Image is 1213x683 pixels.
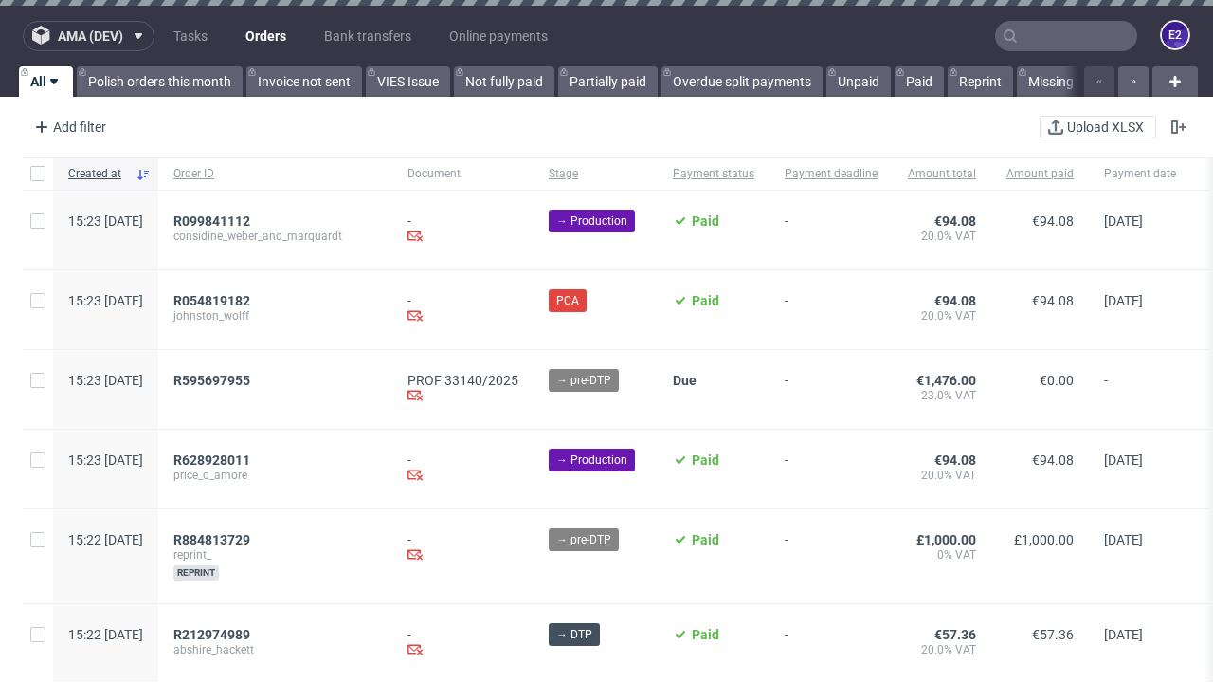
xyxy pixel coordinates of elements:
span: - [785,373,878,406]
span: €0.00 [1040,373,1074,388]
span: 15:22 [DATE] [68,532,143,547]
a: Polish orders this month [77,66,243,97]
span: - [785,293,878,326]
span: price_d_amore [173,468,377,483]
span: Stage [549,166,643,182]
span: 23.0% VAT [908,388,976,403]
button: ama (dev) [23,21,154,51]
span: €57.36 [934,627,976,642]
span: Due [673,373,697,388]
span: reprint_ [173,547,377,563]
a: Not fully paid [454,66,554,97]
figcaption: e2 [1162,22,1188,48]
span: R884813729 [173,532,250,547]
span: £1,000.00 [1014,532,1074,547]
span: 15:23 [DATE] [68,373,143,388]
span: 15:22 [DATE] [68,627,143,642]
span: Created at [68,166,128,182]
a: Bank transfers [313,21,423,51]
span: [DATE] [1104,452,1143,468]
div: - [407,627,518,660]
span: 20.0% VAT [908,642,976,657]
span: R054819182 [173,293,250,308]
span: Order ID [173,166,377,182]
span: reprint [173,565,219,581]
span: R099841112 [173,213,250,229]
div: - [407,293,518,326]
span: → Production [556,212,627,230]
a: R595697955 [173,373,254,388]
span: 20.0% VAT [908,308,976,323]
span: Paid [692,627,719,642]
span: €94.08 [1032,213,1074,229]
a: R054819182 [173,293,254,308]
span: €94.08 [1032,452,1074,468]
a: R628928011 [173,452,254,468]
span: Upload XLSX [1063,120,1148,134]
a: Overdue split payments [661,66,823,97]
a: Paid [895,66,944,97]
a: Tasks [162,21,219,51]
a: Partially paid [558,66,658,97]
a: All [19,66,73,97]
span: 20.0% VAT [908,229,976,244]
span: ama (dev) [58,29,123,43]
span: - [785,532,878,581]
span: R212974989 [173,627,250,642]
span: £1,000.00 [916,532,976,547]
a: PROF 33140/2025 [407,373,518,388]
a: Online payments [438,21,559,51]
span: Paid [692,213,719,229]
span: [DATE] [1104,213,1143,229]
span: Paid [692,293,719,308]
span: Amount paid [1006,166,1074,182]
span: johnston_wolff [173,308,377,323]
span: €94.08 [934,452,976,468]
a: R212974989 [173,627,254,642]
a: R099841112 [173,213,254,229]
span: Paid [692,532,719,547]
div: Add filter [27,112,110,142]
span: Payment deadline [785,166,878,182]
span: considine_weber_and_marquardt [173,229,377,244]
span: [DATE] [1104,293,1143,308]
span: Payment date [1104,166,1176,182]
span: PCA [556,292,579,309]
span: - [785,627,878,660]
span: 15:23 [DATE] [68,452,143,468]
span: → pre-DTP [556,531,611,548]
span: Payment status [673,166,754,182]
span: €1,476.00 [916,373,976,388]
button: Upload XLSX [1040,116,1156,138]
a: Orders [234,21,298,51]
span: [DATE] [1104,627,1143,642]
span: 0% VAT [908,547,976,563]
span: 20.0% VAT [908,468,976,483]
span: abshire_hackett [173,642,377,657]
span: - [785,213,878,247]
a: VIES Issue [366,66,450,97]
span: €94.08 [934,293,976,308]
div: - [407,532,518,565]
span: Document [407,166,518,182]
div: - [407,452,518,486]
span: €94.08 [1032,293,1074,308]
span: - [785,452,878,486]
span: → pre-DTP [556,372,611,389]
span: 15:23 [DATE] [68,293,143,308]
a: Invoice not sent [246,66,362,97]
span: Paid [692,452,719,468]
span: 15:23 [DATE] [68,213,143,229]
span: R628928011 [173,452,250,468]
a: Missing invoice [1017,66,1129,97]
span: → DTP [556,626,592,643]
span: R595697955 [173,373,250,388]
span: €57.36 [1032,627,1074,642]
span: Amount total [908,166,976,182]
span: - [1104,373,1176,406]
div: - [407,213,518,247]
span: [DATE] [1104,532,1143,547]
span: → Production [556,452,627,469]
a: R884813729 [173,532,254,547]
a: Unpaid [826,66,891,97]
